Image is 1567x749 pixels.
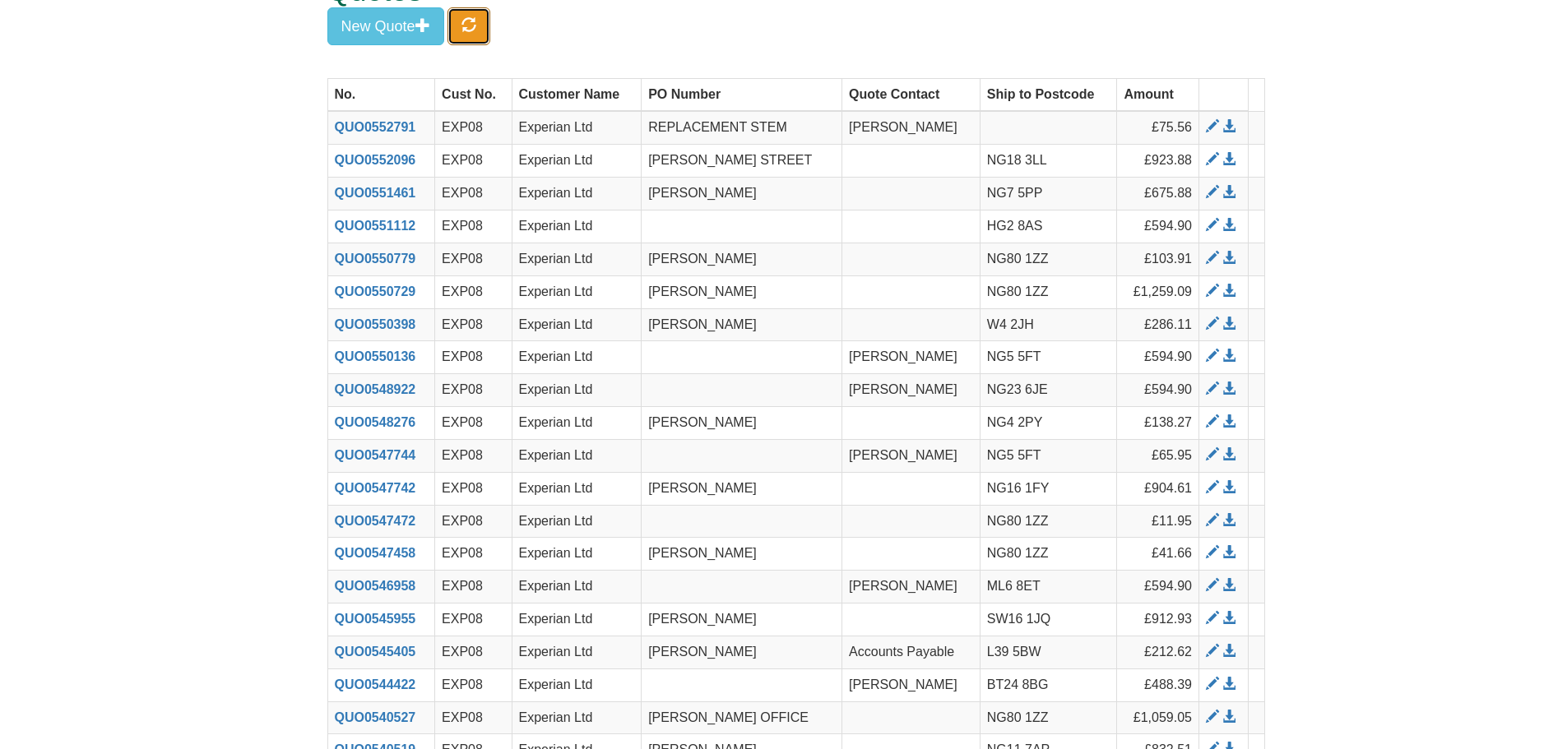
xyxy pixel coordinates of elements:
a: QUO0545955 [335,612,416,626]
a: QUO0550779 [335,252,416,266]
a: QUO0550136 [335,349,416,363]
td: SW16 1JQ [980,603,1117,636]
th: Ship to Postcode [980,78,1117,111]
td: £65.95 [1117,439,1199,472]
td: £103.91 [1117,243,1199,275]
td: [PERSON_NAME] [642,178,842,210]
td: EXP08 [435,472,512,505]
a: QUO0548276 [335,415,416,429]
td: [PERSON_NAME] [642,636,842,668]
td: £594.90 [1117,341,1199,374]
td: Experian Ltd [512,571,642,603]
th: PO Number [642,78,842,111]
td: Experian Ltd [512,308,642,341]
td: L39 5BW [980,636,1117,668]
td: EXP08 [435,178,512,210]
td: NG23 6JE [980,374,1117,407]
td: Experian Ltd [512,701,642,734]
td: Experian Ltd [512,243,642,275]
td: EXP08 [435,668,512,701]
a: QUO0552096 [335,153,416,167]
td: NG80 1ZZ [980,275,1117,308]
td: £138.27 [1117,407,1199,440]
td: £675.88 [1117,178,1199,210]
td: [PERSON_NAME] [642,243,842,275]
td: EXP08 [435,374,512,407]
td: [PERSON_NAME] [642,308,842,341]
a: QUO0547472 [335,514,416,528]
td: EXP08 [435,439,512,472]
td: [PERSON_NAME] [642,407,842,440]
td: Experian Ltd [512,210,642,243]
td: [PERSON_NAME] STREET [642,145,842,178]
a: QUO0547742 [335,481,416,495]
td: £594.90 [1117,571,1199,603]
td: EXP08 [435,538,512,571]
td: [PERSON_NAME] [642,472,842,505]
td: Experian Ltd [512,538,642,571]
td: £41.66 [1117,538,1199,571]
td: [PERSON_NAME] [842,668,981,701]
td: Experian Ltd [512,275,642,308]
td: NG16 1FY [980,472,1117,505]
a: QUO0544422 [335,677,416,691]
td: EXP08 [435,145,512,178]
a: QUO0546958 [335,579,416,593]
td: Accounts Payable [842,636,981,668]
td: [PERSON_NAME] OFFICE [642,701,842,734]
th: No. [327,78,435,111]
td: NG80 1ZZ [980,243,1117,275]
td: £923.88 [1117,145,1199,178]
td: EXP08 [435,341,512,374]
a: QUO0552791 [335,120,416,134]
td: [PERSON_NAME] [642,603,842,636]
td: Experian Ltd [512,111,642,144]
th: Amount [1117,78,1199,111]
th: Cust No. [435,78,512,111]
td: Experian Ltd [512,407,642,440]
td: NG4 2PY [980,407,1117,440]
button: New Quote [327,7,444,45]
td: Experian Ltd [512,668,642,701]
td: NG80 1ZZ [980,701,1117,734]
td: EXP08 [435,603,512,636]
td: £1,059.05 [1117,701,1199,734]
a: QUO0551461 [335,186,416,200]
td: Experian Ltd [512,603,642,636]
td: NG80 1ZZ [980,505,1117,538]
td: Experian Ltd [512,472,642,505]
td: £1,259.09 [1117,275,1199,308]
td: EXP08 [435,407,512,440]
td: £11.95 [1117,505,1199,538]
td: BT24 8BG [980,668,1117,701]
td: £904.61 [1117,472,1199,505]
td: [PERSON_NAME] [642,275,842,308]
td: [PERSON_NAME] [842,341,981,374]
td: NG5 5FT [980,341,1117,374]
a: QUO0550729 [335,284,416,298]
td: NG5 5FT [980,439,1117,472]
a: QUO0548922 [335,382,416,396]
td: £594.90 [1117,374,1199,407]
td: Experian Ltd [512,439,642,472]
td: Experian Ltd [512,341,642,374]
td: [PERSON_NAME] [842,571,981,603]
td: ML6 8ET [980,571,1117,603]
td: EXP08 [435,275,512,308]
td: £488.39 [1117,668,1199,701]
a: QUO0540527 [335,710,416,724]
td: EXP08 [435,636,512,668]
td: Experian Ltd [512,178,642,210]
td: Experian Ltd [512,145,642,178]
th: Customer Name [512,78,642,111]
th: Quote Contact [842,78,981,111]
td: HG2 8AS [980,210,1117,243]
td: EXP08 [435,505,512,538]
td: EXP08 [435,701,512,734]
a: QUO0547458 [335,546,416,560]
td: [PERSON_NAME] [842,374,981,407]
td: [PERSON_NAME] [842,439,981,472]
td: £594.90 [1117,210,1199,243]
td: Experian Ltd [512,505,642,538]
td: [PERSON_NAME] [642,538,842,571]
